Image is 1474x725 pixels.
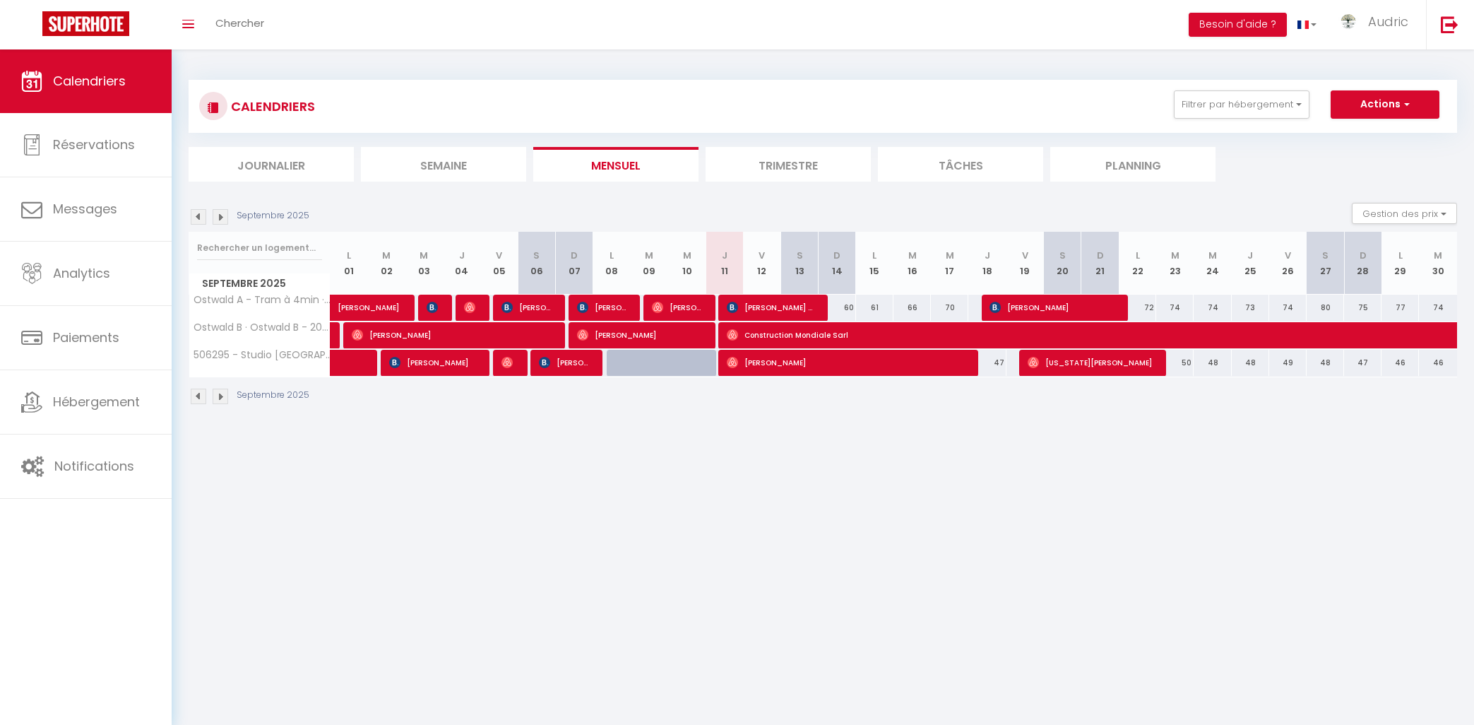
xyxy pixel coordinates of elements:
abbr: L [347,249,351,262]
li: Journalier [189,147,354,182]
abbr: M [946,249,954,262]
abbr: L [610,249,614,262]
abbr: S [533,249,540,262]
th: 14 [819,232,856,295]
abbr: M [645,249,653,262]
th: 20 [1044,232,1081,295]
th: 29 [1381,232,1419,295]
abbr: D [1360,249,1367,262]
abbr: S [1059,249,1066,262]
button: Actions [1331,90,1439,119]
div: 70 [931,295,968,321]
li: Tâches [878,147,1043,182]
abbr: L [872,249,876,262]
th: 25 [1232,232,1269,295]
div: 60 [819,295,856,321]
th: 17 [931,232,968,295]
span: Réservations [53,136,135,153]
abbr: V [1022,249,1028,262]
th: 23 [1156,232,1194,295]
th: 04 [443,232,480,295]
div: 75 [1344,295,1381,321]
abbr: V [1285,249,1291,262]
span: Hébergement [53,393,140,411]
abbr: M [683,249,691,262]
span: 506295 - Studio [GEOGRAPHIC_DATA] · Terrasse, Lumineux - Plage à 20min - Gare à 2 min [191,350,333,360]
img: Super Booking [42,11,129,36]
span: Septembre 2025 [189,273,330,294]
div: 46 [1419,350,1457,376]
input: Rechercher un logement... [197,235,322,261]
th: 22 [1119,232,1156,295]
th: 13 [781,232,819,295]
div: 61 [856,295,893,321]
span: [PERSON_NAME] [464,294,477,321]
span: [PERSON_NAME] [501,294,552,321]
span: [PERSON_NAME] [652,294,702,321]
div: 50 [1156,350,1194,376]
th: 19 [1006,232,1044,295]
img: ... [1338,13,1359,30]
div: 46 [1381,350,1419,376]
div: 48 [1232,350,1269,376]
span: [PERSON_NAME] Idrizi [727,294,814,321]
span: [PERSON_NAME] [338,287,403,314]
abbr: D [833,249,840,262]
div: 48 [1194,350,1231,376]
abbr: V [496,249,502,262]
h3: CALENDRIERS [227,90,315,122]
abbr: V [759,249,765,262]
th: 06 [518,232,555,295]
th: 12 [743,232,780,295]
div: 72 [1119,295,1156,321]
abbr: D [571,249,578,262]
span: [US_STATE][PERSON_NAME] [1028,349,1153,376]
div: 74 [1194,295,1231,321]
abbr: S [797,249,803,262]
abbr: M [1208,249,1217,262]
div: 49 [1269,350,1307,376]
th: 24 [1194,232,1231,295]
abbr: J [459,249,465,262]
th: 02 [368,232,405,295]
span: Ostwald A - Tram à 4min · Ostwald A - Tram à 4min - confort familial [191,295,333,305]
span: [PERSON_NAME] [577,294,627,321]
span: Audric [1368,13,1408,30]
p: Septembre 2025 [237,209,309,223]
span: [PERSON_NAME] [352,322,552,348]
div: 47 [1344,350,1381,376]
span: Hiloa Lokelani Coiffeto [501,349,514,376]
iframe: Chat [1414,661,1463,714]
span: Chercher [215,16,264,30]
a: [PERSON_NAME] [331,295,368,322]
div: 74 [1269,295,1307,321]
span: [PERSON_NAME] [389,349,477,376]
th: 21 [1081,232,1119,295]
abbr: J [722,249,727,262]
div: 74 [1156,295,1194,321]
th: 18 [968,232,1006,295]
li: Mensuel [533,147,699,182]
div: 48 [1307,350,1344,376]
abbr: L [1136,249,1140,262]
img: logout [1441,16,1458,33]
div: 73 [1232,295,1269,321]
abbr: M [908,249,917,262]
div: 66 [893,295,931,321]
th: 16 [893,232,931,295]
th: 09 [631,232,668,295]
button: Besoin d'aide ? [1189,13,1287,37]
span: Calendriers [53,72,126,90]
abbr: D [1097,249,1104,262]
li: Trimestre [706,147,871,182]
div: 74 [1419,295,1457,321]
span: Notifications [54,457,134,475]
th: 11 [706,232,743,295]
div: 47 [968,350,1006,376]
abbr: J [1247,249,1253,262]
th: 10 [668,232,706,295]
span: Paiements [53,329,119,346]
div: 80 [1307,295,1344,321]
li: Semaine [361,147,526,182]
th: 30 [1419,232,1457,295]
